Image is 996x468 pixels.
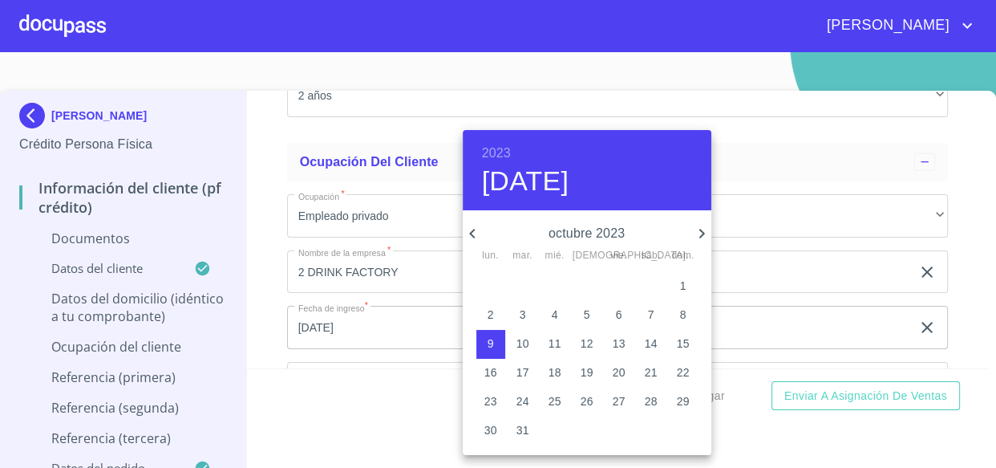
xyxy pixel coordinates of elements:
span: [DEMOGRAPHIC_DATA]. [573,248,601,264]
button: 1 [669,272,698,301]
p: 7 [648,307,654,323]
button: 24 [508,388,537,417]
button: 11 [541,330,569,359]
button: 21 [637,359,666,388]
button: 14 [637,330,666,359]
p: 28 [645,393,658,409]
p: 21 [645,364,658,381]
p: 20 [613,364,626,381]
span: vie. [605,248,634,264]
button: 3 [508,301,537,330]
p: 10 [516,336,529,352]
button: 20 [605,359,634,388]
button: 29 [669,388,698,417]
p: 2 [488,307,494,323]
button: 9 [476,330,505,359]
p: 17 [516,364,529,381]
p: 6 [616,307,622,323]
p: 14 [645,336,658,352]
p: 22 [677,364,690,381]
button: 19 [573,359,601,388]
button: 5 [573,301,601,330]
span: dom. [669,248,698,264]
p: 26 [581,393,593,409]
button: 4 [541,301,569,330]
p: 8 [680,307,686,323]
p: 24 [516,393,529,409]
button: 28 [637,388,666,417]
button: 27 [605,388,634,417]
p: 5 [584,307,590,323]
p: 12 [581,336,593,352]
p: 19 [581,364,593,381]
span: mié. [541,248,569,264]
button: 30 [476,417,505,446]
p: 29 [677,393,690,409]
button: [DATE] [482,165,569,198]
p: 15 [677,336,690,352]
p: 1 [680,278,686,294]
p: octubre 2023 [482,224,692,243]
p: 4 [552,307,558,323]
p: 11 [549,336,561,352]
button: 15 [669,330,698,359]
button: 12 [573,330,601,359]
p: 18 [549,364,561,381]
span: sáb. [637,248,666,264]
p: 31 [516,422,529,438]
button: 22 [669,359,698,388]
span: mar. [508,248,537,264]
button: 10 [508,330,537,359]
p: 27 [613,393,626,409]
button: 13 [605,330,634,359]
button: 7 [637,301,666,330]
button: 26 [573,388,601,417]
button: 6 [605,301,634,330]
p: 16 [484,364,497,381]
button: 16 [476,359,505,388]
p: 25 [549,393,561,409]
p: 30 [484,422,497,438]
p: 23 [484,393,497,409]
button: 8 [669,301,698,330]
button: 25 [541,388,569,417]
button: 23 [476,388,505,417]
p: 3 [520,307,526,323]
button: 2 [476,301,505,330]
button: 2023 [482,142,511,165]
button: 31 [508,417,537,446]
span: lun. [476,248,505,264]
button: 17 [508,359,537,388]
p: 9 [488,336,494,352]
button: 18 [541,359,569,388]
p: 13 [613,336,626,352]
